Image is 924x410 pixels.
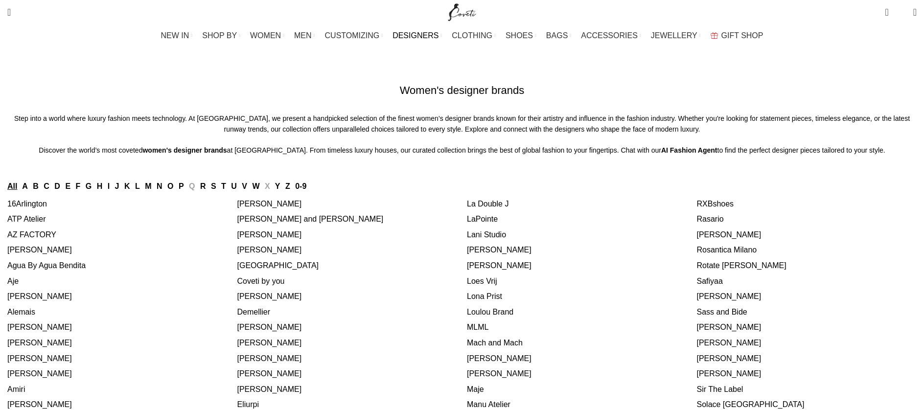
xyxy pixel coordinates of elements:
a: [PERSON_NAME] [237,323,302,331]
a: M [145,182,151,190]
a: Maje [467,385,484,393]
a: A [22,182,28,190]
span: 0 [886,5,893,12]
a: Demellier [237,308,271,316]
a: [PERSON_NAME] [7,323,72,331]
span: X [265,182,270,190]
a: D [54,182,60,190]
h1: Women's designer brands [400,83,524,98]
a: L [135,182,140,190]
a: MLML [467,323,488,331]
a: [PERSON_NAME] [7,339,72,347]
a: [PERSON_NAME] [467,261,531,270]
a: K [124,182,130,190]
span: NEW IN [161,31,189,40]
a: [PERSON_NAME] [697,323,762,331]
a: R [200,182,206,190]
span: MEN [294,31,312,40]
a: [PERSON_NAME] [697,230,762,239]
a: Rosantica Milano [697,246,757,254]
a: LaPointe [467,215,498,223]
a: [PERSON_NAME] [237,369,302,378]
a: [PERSON_NAME] [697,292,762,300]
a: [PERSON_NAME] [467,246,531,254]
a: [PERSON_NAME] [7,246,72,254]
a: [PERSON_NAME] [7,292,72,300]
a: T [221,182,226,190]
a: [PERSON_NAME] [237,354,302,363]
div: My Wishlist [896,2,906,22]
a: [PERSON_NAME] and [PERSON_NAME] [237,215,384,223]
a: Manu Atelier [467,400,510,409]
a: [PERSON_NAME] [467,354,531,363]
a: La Double J [467,200,508,208]
a: [PERSON_NAME] [237,385,302,393]
a: BAGS [546,26,571,46]
a: U [231,182,237,190]
span: SHOES [506,31,533,40]
a: CUSTOMIZING [325,26,383,46]
a: Solace [GEOGRAPHIC_DATA] [697,400,805,409]
a: ACCESSORIES [581,26,641,46]
a: SHOES [506,26,536,46]
a: P [179,182,184,190]
a: DESIGNERS [393,26,442,46]
a: H [97,182,103,190]
a: Lani Studio [467,230,506,239]
a: Lona Prist [467,292,502,300]
a: [PERSON_NAME] [697,354,762,363]
a: Amiri [7,385,25,393]
span: JEWELLERY [651,31,697,40]
a: [PERSON_NAME] [467,369,531,378]
a: Sir The Label [697,385,743,393]
a: V [242,182,247,190]
a: N [157,182,162,190]
span: 0 [898,10,905,17]
a: G [86,182,92,190]
a: O [167,182,173,190]
a: SHOP BY [202,26,240,46]
a: Search [2,2,16,22]
span: CLOTHING [452,31,492,40]
a: [PERSON_NAME] [237,230,302,239]
span: BAGS [546,31,568,40]
a: [PERSON_NAME] [697,369,762,378]
a: Eliurpi [237,400,259,409]
a: Agua By Agua Bendita [7,261,86,270]
a: [PERSON_NAME] [7,369,72,378]
a: 0-9 [295,182,306,190]
strong: women's designer brands [142,146,227,154]
strong: AI Fashion Agent [661,146,717,154]
a: Rotate [PERSON_NAME] [697,261,786,270]
a: Site logo [446,7,479,16]
a: [PERSON_NAME] [237,339,302,347]
a: Alemais [7,308,35,316]
a: B [33,182,39,190]
a: [PERSON_NAME] [697,339,762,347]
span: SHOP BY [202,31,237,40]
a: [PERSON_NAME] [237,246,302,254]
a: Safiyaa [697,277,723,285]
span: Q [189,182,195,190]
a: [GEOGRAPHIC_DATA] [237,261,319,270]
a: C [44,182,49,190]
div: Main navigation [2,26,922,46]
a: [PERSON_NAME] [7,400,72,409]
a: Mach and Mach [467,339,523,347]
span: ACCESSORIES [581,31,638,40]
span: DESIGNERS [393,31,439,40]
a: J [115,182,119,190]
a: Aje [7,277,19,285]
a: Z [285,182,290,190]
a: CLOTHING [452,26,496,46]
span: GIFT SHOP [721,31,763,40]
a: WOMEN [250,26,284,46]
a: E [65,182,70,190]
a: AZ FACTORY [7,230,56,239]
a: MEN [294,26,315,46]
span: CUSTOMIZING [325,31,380,40]
p: Discover the world’s most coveted at [GEOGRAPHIC_DATA]. From timeless luxury houses, our curated ... [7,145,917,156]
a: F [76,182,81,190]
a: JEWELLERY [651,26,701,46]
